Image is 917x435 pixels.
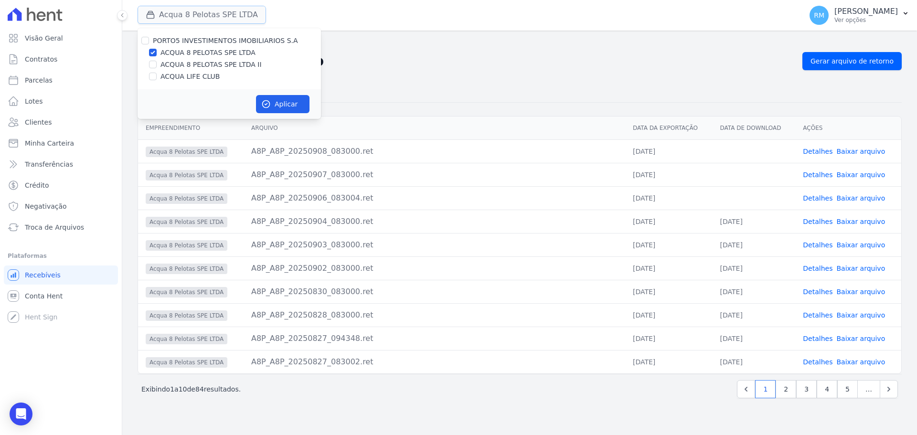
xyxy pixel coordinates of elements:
[25,202,67,211] span: Negativação
[625,117,713,140] th: Data da Exportação
[4,134,118,153] a: Minha Carteira
[625,350,713,373] td: [DATE]
[803,171,832,179] a: Detalhes
[138,117,244,140] th: Empreendimento
[795,117,901,140] th: Ações
[4,155,118,174] a: Transferências
[25,75,53,85] span: Parcelas
[836,171,885,179] a: Baixar arquivo
[251,333,618,344] div: A8P_A8P_20250827_094348.ret
[141,384,241,394] p: Exibindo a de resultados.
[834,7,898,16] p: [PERSON_NAME]
[146,334,227,344] span: Acqua 8 Pelotas SPE LTDA
[625,327,713,350] td: [DATE]
[25,291,63,301] span: Conta Hent
[251,286,618,297] div: A8P_A8P_20250830_083000.ret
[170,385,174,393] span: 1
[803,265,832,272] a: Detalhes
[836,194,885,202] a: Baixar arquivo
[803,311,832,319] a: Detalhes
[836,265,885,272] a: Baixar arquivo
[25,54,57,64] span: Contratos
[25,138,74,148] span: Minha Carteira
[4,265,118,285] a: Recebíveis
[803,288,832,296] a: Detalhes
[755,380,776,398] a: 1
[625,139,713,163] td: [DATE]
[251,169,618,180] div: A8P_A8P_20250907_083000.ret
[146,193,227,204] span: Acqua 8 Pelotas SPE LTDA
[25,159,73,169] span: Transferências
[803,241,832,249] a: Detalhes
[4,113,118,132] a: Clientes
[837,380,858,398] a: 5
[179,385,187,393] span: 10
[776,380,796,398] a: 2
[810,56,894,66] span: Gerar arquivo de retorno
[625,280,713,303] td: [DATE]
[251,309,618,321] div: A8P_A8P_20250828_083000.ret
[814,12,824,19] span: RM
[25,223,84,232] span: Troca de Arquivos
[251,356,618,368] div: A8P_A8P_20250827_083002.ret
[251,192,618,204] div: A8P_A8P_20250906_083004.ret
[4,218,118,237] a: Troca de Arquivos
[802,2,917,29] button: RM [PERSON_NAME] Ver opções
[160,72,220,82] label: ACQUA LIFE CLUB
[834,16,898,24] p: Ver opções
[625,303,713,327] td: [DATE]
[625,210,713,233] td: [DATE]
[8,250,114,262] div: Plataformas
[25,33,63,43] span: Visão Geral
[713,350,796,373] td: [DATE]
[4,50,118,69] a: Contratos
[836,218,885,225] a: Baixar arquivo
[713,117,796,140] th: Data de Download
[625,233,713,256] td: [DATE]
[251,239,618,251] div: A8P_A8P_20250903_083000.ret
[160,48,256,58] label: ACQUA 8 PELOTAS SPE LTDA
[4,197,118,216] a: Negativação
[146,217,227,227] span: Acqua 8 Pelotas SPE LTDA
[4,71,118,90] a: Parcelas
[713,210,796,233] td: [DATE]
[195,385,204,393] span: 84
[836,335,885,342] a: Baixar arquivo
[256,95,309,113] button: Aplicar
[146,240,227,251] span: Acqua 8 Pelotas SPE LTDA
[625,163,713,186] td: [DATE]
[836,311,885,319] a: Baixar arquivo
[802,52,902,70] a: Gerar arquivo de retorno
[4,92,118,111] a: Lotes
[251,216,618,227] div: A8P_A8P_20250904_083000.ret
[4,29,118,48] a: Visão Geral
[803,194,832,202] a: Detalhes
[25,270,61,280] span: Recebíveis
[146,357,227,368] span: Acqua 8 Pelotas SPE LTDA
[625,186,713,210] td: [DATE]
[25,117,52,127] span: Clientes
[713,256,796,280] td: [DATE]
[160,60,262,70] label: ACQUA 8 PELOTAS SPE LTDA II
[713,303,796,327] td: [DATE]
[796,380,817,398] a: 3
[138,38,902,48] nav: Breadcrumb
[880,380,898,398] a: Next
[146,310,227,321] span: Acqua 8 Pelotas SPE LTDA
[25,180,49,190] span: Crédito
[4,286,118,306] a: Conta Hent
[146,170,227,180] span: Acqua 8 Pelotas SPE LTDA
[138,6,266,24] button: Acqua 8 Pelotas SPE LTDA
[625,256,713,280] td: [DATE]
[146,264,227,274] span: Acqua 8 Pelotas SPE LTDA
[25,96,43,106] span: Lotes
[4,176,118,195] a: Crédito
[737,380,755,398] a: Previous
[817,380,837,398] a: 4
[138,53,795,70] h2: Exportações de Retorno
[857,380,880,398] span: …
[713,280,796,303] td: [DATE]
[836,288,885,296] a: Baixar arquivo
[244,117,625,140] th: Arquivo
[146,147,227,157] span: Acqua 8 Pelotas SPE LTDA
